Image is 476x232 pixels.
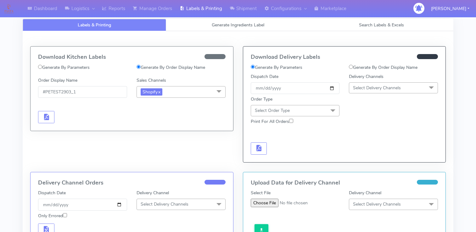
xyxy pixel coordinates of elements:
[78,22,111,28] span: Labels & Printing
[137,65,141,69] input: Generate By Order Display Name
[38,65,42,69] input: Generate By Parameters
[251,65,255,69] input: Generate By Parameters
[212,22,264,28] span: Generate Ingredients Label
[38,190,66,196] label: Dispatch Date
[251,64,302,71] label: Generate By Parameters
[137,190,169,196] label: Delivery Channel
[251,96,272,102] label: Order Type
[359,22,404,28] span: Search Labels & Excels
[38,180,226,186] h4: Delivery Channel Orders
[349,190,381,196] label: Delivery Channel
[251,180,438,186] h4: Upload Data for Delivery Channel
[289,119,293,123] input: Print For All Orders
[158,88,160,95] a: x
[137,77,166,84] label: Sales Channels
[38,54,226,60] h4: Download Kitchen Labels
[137,64,205,71] label: Generate By Order Display Name
[38,77,77,84] label: Order Display Name
[349,64,417,71] label: Generate By Order Display Name
[426,2,474,15] button: [PERSON_NAME]
[353,201,401,207] span: Select Delivery Channels
[141,88,162,96] span: Shopify
[141,201,188,207] span: Select Delivery Channels
[349,65,353,69] input: Generate By Order Display Name
[251,190,271,196] label: Select File
[349,73,384,80] label: Delivery Channels
[63,213,67,217] input: Only Errored
[353,85,401,91] span: Select Delivery Channels
[251,118,293,125] label: Print For All Orders
[251,73,278,80] label: Dispatch Date
[23,19,453,31] ul: Tabs
[255,108,290,113] span: Select Order Type
[251,54,438,60] h4: Download Delivery Labels
[38,64,90,71] label: Generate By Parameters
[38,213,67,219] label: Only Errored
